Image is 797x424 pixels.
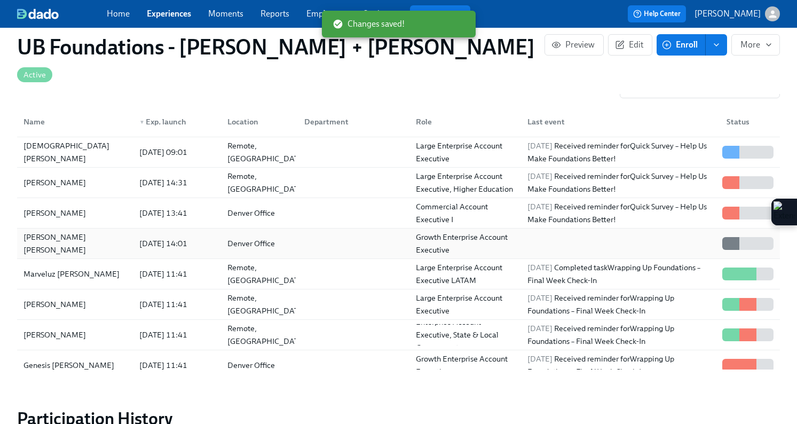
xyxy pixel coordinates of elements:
[412,115,519,128] div: Role
[17,9,59,19] img: dado
[695,8,761,20] p: [PERSON_NAME]
[131,111,219,132] div: ▼Exp. launch
[523,292,718,317] div: Received reminder for Wrapping Up Foundations – Final Week Check-In
[223,170,310,195] div: Remote, [GEOGRAPHIC_DATA]
[722,115,778,128] div: Status
[223,261,310,287] div: Remote, [GEOGRAPHIC_DATA]
[19,139,131,165] div: [DEMOGRAPHIC_DATA][PERSON_NAME]
[135,237,219,250] div: [DATE] 14:01
[523,322,718,348] div: Received reminder for Wrapping Up Foundations – Final Week Check-In
[523,170,718,195] div: Received reminder for Quick Survey – Help Us Make Foundations Better!
[412,200,519,226] div: Commercial Account Executive I
[135,176,219,189] div: [DATE] 14:31
[608,34,652,56] button: Edit
[17,168,780,198] div: [PERSON_NAME][DATE] 14:31Remote, [GEOGRAPHIC_DATA]Large Enterprise Account Executive, Higher Educ...
[412,352,519,378] div: Growth Enterprise Account Executive
[527,202,553,211] span: [DATE]
[19,328,131,341] div: [PERSON_NAME]
[523,352,718,378] div: Received reminder for Wrapping Up Foundations – Final Week Check-In
[219,111,296,132] div: Location
[17,9,107,19] a: dado
[17,198,780,229] div: [PERSON_NAME][DATE] 13:41Denver OfficeCommercial Account Executive I[DATE] Received reminder forQ...
[135,146,219,159] div: [DATE] 09:01
[412,231,519,256] div: Growth Enterprise Account Executive
[135,298,219,311] div: [DATE] 11:41
[407,111,519,132] div: Role
[523,115,718,128] div: Last event
[19,359,131,372] div: Genesis [PERSON_NAME]
[527,141,553,151] span: [DATE]
[17,229,780,259] div: [PERSON_NAME] [PERSON_NAME][DATE] 14:01Denver OfficeGrowth Enterprise Account Executive
[706,34,727,56] button: enroll
[527,354,553,364] span: [DATE]
[774,201,795,223] img: Extension Icon
[664,40,698,50] span: Enroll
[523,200,718,226] div: Received reminder for Quick Survey – Help Us Make Foundations Better!
[527,171,553,181] span: [DATE]
[223,237,296,250] div: Denver Office
[657,34,706,56] button: Enroll
[628,5,686,22] button: Help Center
[633,9,681,19] span: Help Center
[223,292,310,317] div: Remote, [GEOGRAPHIC_DATA]
[527,263,553,272] span: [DATE]
[261,9,289,19] a: Reports
[306,9,346,19] a: Employees
[208,9,243,19] a: Moments
[410,5,470,22] button: Review us on G2
[19,298,131,311] div: [PERSON_NAME]
[135,115,219,128] div: Exp. launch
[519,111,718,132] div: Last event
[412,316,519,354] div: Enterprise Account Executive, State & Local Government
[740,40,771,50] span: More
[19,207,131,219] div: [PERSON_NAME]
[527,293,553,303] span: [DATE]
[223,322,310,348] div: Remote, [GEOGRAPHIC_DATA]
[412,170,519,195] div: Large Enterprise Account Executive, Higher Education
[554,40,595,50] span: Preview
[17,259,780,289] div: Marveluz [PERSON_NAME][DATE] 11:41Remote, [GEOGRAPHIC_DATA]Large Enterprise Account Executive LAT...
[223,359,296,372] div: Denver Office
[617,40,643,50] span: Edit
[17,320,780,350] div: [PERSON_NAME][DATE] 11:41Remote, [GEOGRAPHIC_DATA]Enterprise Account Executive, State & Local Gov...
[412,139,519,165] div: Large Enterprise Account Executive
[296,111,407,132] div: Department
[17,289,780,320] div: [PERSON_NAME][DATE] 11:41Remote, [GEOGRAPHIC_DATA]Large Enterprise Account Executive[DATE] Receiv...
[135,268,219,280] div: [DATE] 11:41
[527,324,553,333] span: [DATE]
[19,176,131,189] div: [PERSON_NAME]
[300,115,407,128] div: Department
[523,139,718,165] div: Received reminder for Quick Survey – Help Us Make Foundations Better!
[333,18,405,30] span: Changes saved!
[135,359,219,372] div: [DATE] 11:41
[19,111,131,132] div: Name
[412,292,519,317] div: Large Enterprise Account Executive
[17,137,780,168] div: [DEMOGRAPHIC_DATA][PERSON_NAME][DATE] 09:01Remote, [GEOGRAPHIC_DATA]Large Enterprise Account Exec...
[135,328,219,341] div: [DATE] 11:41
[19,231,131,256] div: [PERSON_NAME] [PERSON_NAME]
[135,207,219,219] div: [DATE] 13:41
[223,115,296,128] div: Location
[19,268,131,280] div: Marveluz [PERSON_NAME]
[731,34,780,56] button: More
[223,207,296,219] div: Denver Office
[107,9,130,19] a: Home
[412,261,519,287] div: Large Enterprise Account Executive LATAM
[19,115,131,128] div: Name
[17,34,545,85] h1: UB Foundations - [PERSON_NAME] + [PERSON_NAME]
[718,111,778,132] div: Status
[17,71,52,79] span: Active
[147,9,191,19] a: Experiences
[695,6,780,21] button: [PERSON_NAME]
[545,34,604,56] button: Preview
[17,350,780,381] div: Genesis [PERSON_NAME][DATE] 11:41Denver OfficeGrowth Enterprise Account Executive[DATE] Received ...
[223,139,310,165] div: Remote, [GEOGRAPHIC_DATA]
[139,120,145,125] span: ▼
[523,261,718,287] div: Completed task Wrapping Up Foundations – Final Week Check-In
